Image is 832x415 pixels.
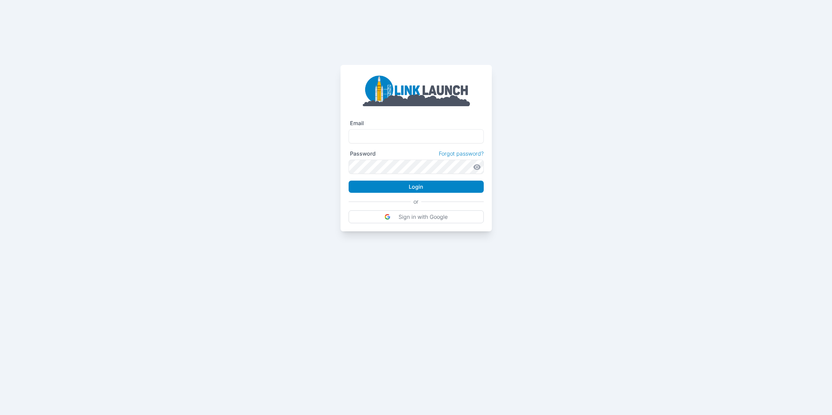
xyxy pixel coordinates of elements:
button: Login [349,181,484,193]
label: Password [350,150,376,157]
label: Email [350,120,364,126]
p: or [413,198,419,205]
img: DIz4rYaBO0VM93JpwbwaJtqNfEsbwZFgEL50VtgcJLBV6wK9aKtfd+cEkvuBfcC37k9h8VGR+csPdltgAAAABJRU5ErkJggg== [384,214,390,220]
a: Forgot password? [439,150,484,157]
img: linklaunch_big.2e5cdd30.png [362,73,470,106]
button: Sign in with Google [349,210,484,223]
p: Sign in with Google [399,213,448,220]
